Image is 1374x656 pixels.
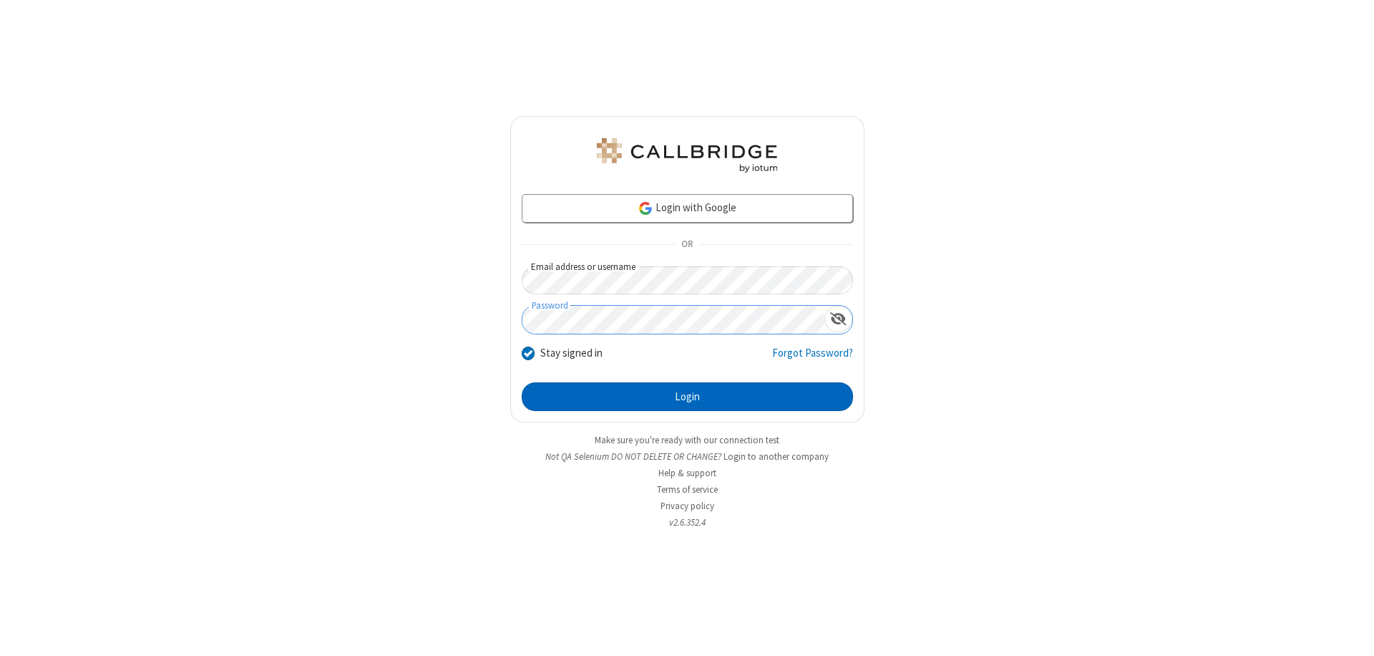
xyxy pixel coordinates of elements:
div: Show password [824,306,852,332]
img: QA Selenium DO NOT DELETE OR CHANGE [594,138,780,173]
a: Make sure you're ready with our connection test [595,434,779,446]
a: Privacy policy [661,500,714,512]
a: Login with Google [522,194,853,223]
li: Not QA Selenium DO NOT DELETE OR CHANGE? [510,450,864,463]
a: Forgot Password? [772,345,853,372]
button: Login [522,382,853,411]
input: Email address or username [522,266,853,294]
span: OR [676,235,698,255]
label: Stay signed in [540,345,603,362]
input: Password [522,306,824,334]
a: Terms of service [657,483,718,496]
li: v2.6.352.4 [510,516,864,529]
button: Login to another company [723,450,829,463]
a: Help & support [658,467,716,479]
img: google-icon.png [638,201,653,216]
